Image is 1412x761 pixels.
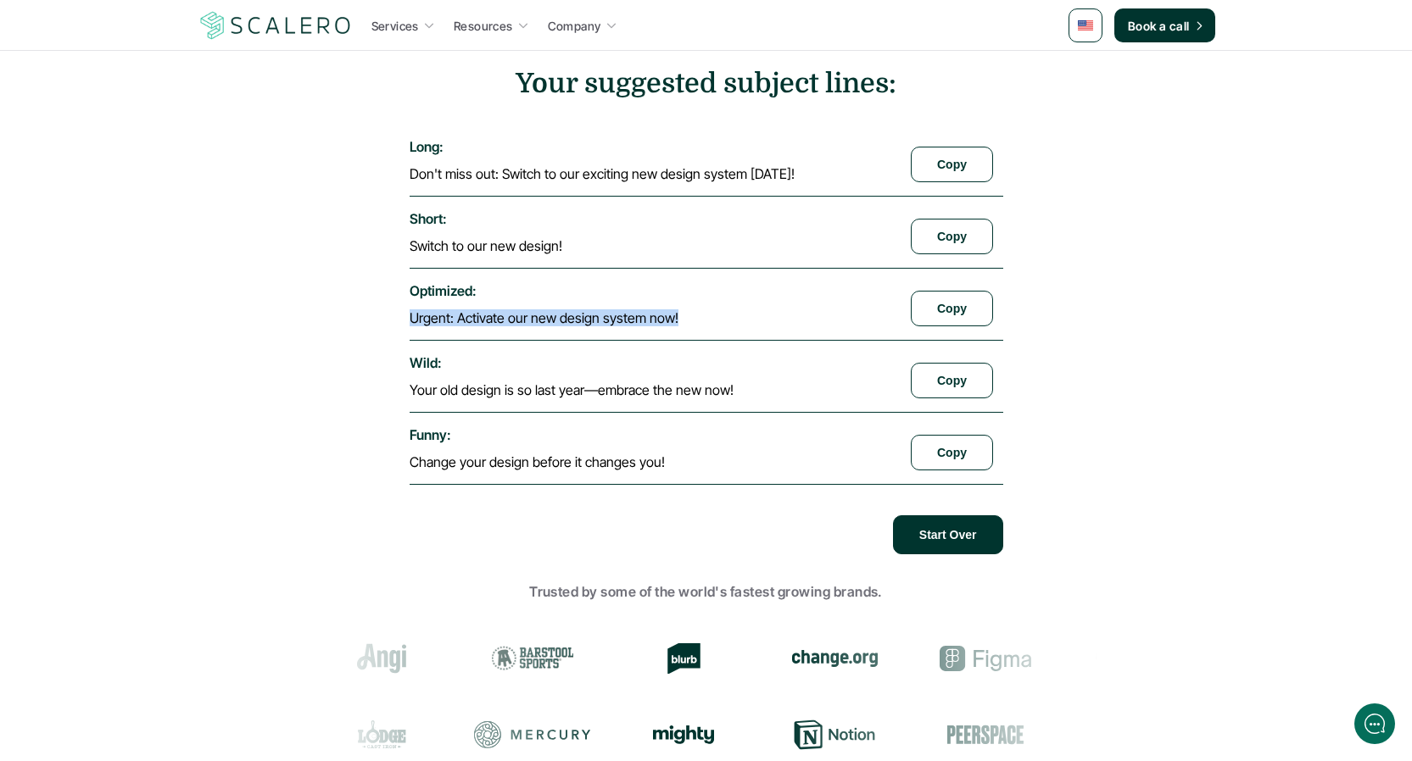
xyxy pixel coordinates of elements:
h2: Let us know if we can help with lifecycle marketing. [25,113,314,194]
p: Don't miss out: Switch to our exciting new design system [DATE]! [410,165,795,182]
button: New conversation [26,225,313,258]
p: Change your design before it changes you! [410,453,665,470]
div: Notion [776,719,893,750]
iframe: gist-messenger-bubble-iframe [1354,703,1395,744]
img: Scalero company logo [198,9,354,42]
p: Services [371,17,419,35]
label: long : [410,138,444,155]
p: Trusted by some of the world's fastest growing brands. [198,581,1215,603]
a: Book a call [1114,8,1215,42]
span: New conversation [109,235,204,248]
span: We run on Gist [142,592,215,603]
p: Your old design is so last year—embrace the new now! [410,381,734,398]
div: Mighty Networks [625,725,742,744]
button: Copy [911,435,993,470]
button: Copy [911,363,993,398]
label: wild : [410,354,442,371]
p: Urgent: Activate our new design system now! [410,309,678,326]
div: Mercury [474,719,591,750]
a: Scalero company logo [198,10,354,41]
p: Company [548,17,601,35]
div: Barstool [474,643,591,674]
p: Book a call [1128,17,1190,35]
div: Blurb [625,643,742,674]
div: Lodge Cast Iron [323,719,440,750]
button: Start Over [893,515,1003,554]
button: Copy [911,219,993,254]
div: change.org [776,643,893,674]
p: Resources [454,17,513,35]
div: Angi [323,643,440,674]
div: Resy [1078,719,1195,750]
button: Copy [911,291,993,326]
label: optimized : [410,282,477,299]
h1: Hi! Welcome to [GEOGRAPHIC_DATA]. [25,82,314,109]
p: Switch to our new design! [410,237,562,254]
label: short : [410,210,447,227]
div: Peerspace [927,719,1044,750]
button: Copy [911,147,993,182]
label: funny : [410,426,451,443]
h2: Your suggested subject lines: [410,68,1003,99]
img: Groome [1096,648,1177,669]
div: Figma [927,643,1044,674]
